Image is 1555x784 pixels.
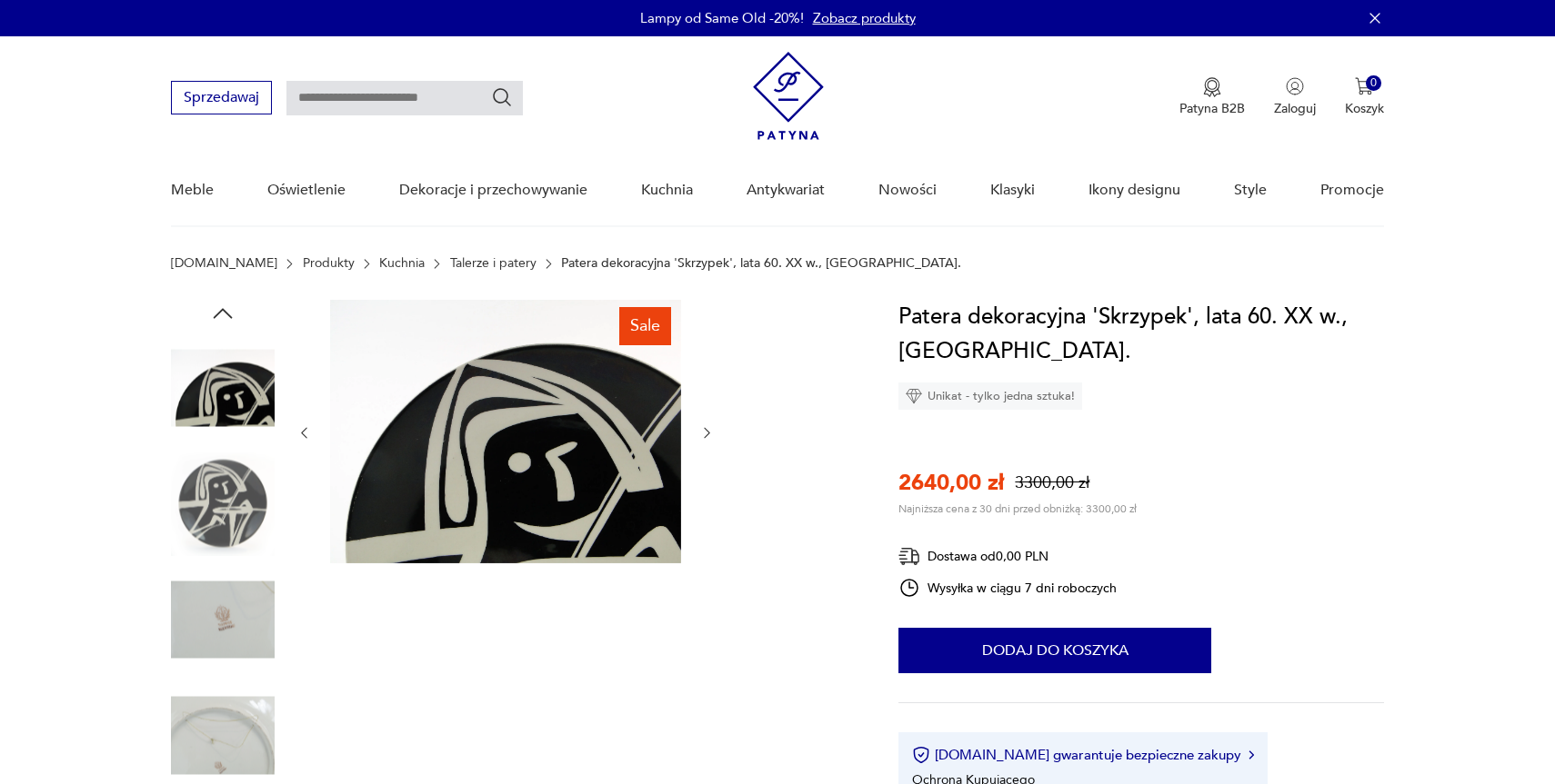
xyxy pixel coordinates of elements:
[450,256,537,271] a: Talerze i patery
[1345,100,1384,117] p: Koszyk
[1234,155,1267,225] a: Style
[267,155,346,225] a: Oświetlenie
[1015,471,1089,494] p: 3300,00 zł
[898,545,1117,568] div: Dostawa od 0,00 PLN
[898,628,1211,673] button: Dodaj do koszyka
[878,155,937,225] a: Nowości
[379,256,425,271] a: Kuchnia
[1179,77,1245,117] a: Ikona medaluPatyna B2B
[1274,100,1316,117] p: Zaloguj
[898,300,1384,369] h1: Patera dekoracyjna 'Skrzypek', lata 60. XX w., [GEOGRAPHIC_DATA].
[1274,77,1316,117] button: Zaloguj
[1203,77,1221,97] img: Ikona medalu
[912,746,930,764] img: Ikona certyfikatu
[619,307,671,345] div: Sale
[1088,155,1180,225] a: Ikony designu
[753,52,824,140] img: Patyna - sklep z meblami i dekoracjami vintage
[1355,77,1373,95] img: Ikona koszyka
[1179,100,1245,117] p: Patyna B2B
[898,577,1117,599] div: Wysyłka w ciągu 7 dni roboczych
[303,256,355,271] a: Produkty
[171,81,272,114] button: Sprzedawaj
[171,452,275,556] img: Zdjęcie produktu Patera dekoracyjna 'Skrzypek', lata 60. XX w., Tułowice.
[1249,750,1254,759] img: Ikona strzałki w prawo
[898,501,1137,516] p: Najniższa cena z 30 dni przed obniżką: 3300,00 zł
[171,336,275,440] img: Zdjęcie produktu Patera dekoracyjna 'Skrzypek', lata 60. XX w., Tułowice.
[491,86,513,108] button: Szukaj
[1366,75,1381,91] div: 0
[1320,155,1384,225] a: Promocje
[1179,77,1245,117] button: Patyna B2B
[906,388,922,404] img: Ikona diamentu
[399,155,587,225] a: Dekoracje i przechowywanie
[640,9,804,27] p: Lampy od Same Old -20%!
[171,93,272,105] a: Sprzedawaj
[171,155,214,225] a: Meble
[171,256,277,271] a: [DOMAIN_NAME]
[898,545,920,568] img: Ikona dostawy
[898,382,1082,410] div: Unikat - tylko jedna sztuka!
[641,155,693,225] a: Kuchnia
[990,155,1035,225] a: Klasyki
[1345,77,1384,117] button: 0Koszyk
[171,568,275,671] img: Zdjęcie produktu Patera dekoracyjna 'Skrzypek', lata 60. XX w., Tułowice.
[813,9,916,27] a: Zobacz produkty
[561,256,961,271] p: Patera dekoracyjna 'Skrzypek', lata 60. XX w., [GEOGRAPHIC_DATA].
[898,468,1004,498] p: 2640,00 zł
[747,155,825,225] a: Antykwariat
[912,746,1253,764] button: [DOMAIN_NAME] gwarantuje bezpieczne zakupy
[330,300,681,563] img: Zdjęcie produktu Patera dekoracyjna 'Skrzypek', lata 60. XX w., Tułowice.
[1286,77,1304,95] img: Ikonka użytkownika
